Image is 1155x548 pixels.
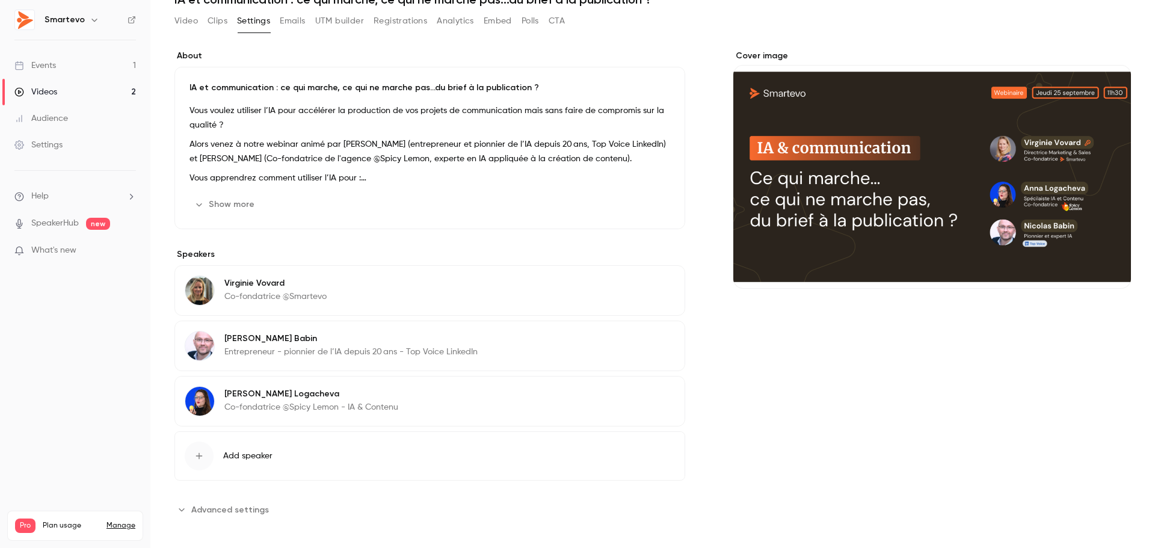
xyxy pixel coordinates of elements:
label: Cover image [733,50,1131,62]
span: new [86,218,110,230]
span: Add speaker [223,450,273,462]
div: Audience [14,112,68,125]
div: Settings [14,139,63,151]
button: Polls [522,11,539,31]
label: About [174,50,685,62]
button: Analytics [437,11,474,31]
img: Anna Logacheva [185,387,214,416]
span: Advanced settings [191,503,269,516]
button: Clips [208,11,227,31]
section: Advanced settings [174,500,685,519]
div: Nicolas Babin[PERSON_NAME] BabinEntrepreneur - pionnier de l’IA depuis 20 ans - Top Voice LinkedIn [174,321,685,371]
img: Smartevo [15,10,34,29]
p: IA et communication : ce qui marche, ce qui ne marche pas...du brief à la publication ? [189,82,670,94]
button: UTM builder [315,11,364,31]
img: Virginie Vovard [185,276,214,305]
button: Advanced settings [174,500,276,519]
span: Plan usage [43,521,99,531]
span: Pro [15,519,35,533]
p: Co-fondatrice @Smartevo [224,291,327,303]
a: Manage [106,521,135,531]
a: SpeakerHub [31,217,79,230]
p: Virginie Vovard [224,277,327,289]
p: Vous voulez utiliser l’IA pour accélérer la production de vos projets de communication mais sans ... [189,103,670,132]
label: Speakers [174,248,685,260]
button: Registrations [374,11,427,31]
button: Add speaker [174,431,685,481]
p: Co-fondatrice @Spicy Lemon - IA & Contenu [224,401,398,413]
button: CTA [549,11,565,31]
p: [PERSON_NAME] Babin [224,333,478,345]
p: Entrepreneur - pionnier de l’IA depuis 20 ans - Top Voice LinkedIn [224,346,478,358]
button: Show more [189,195,262,214]
button: Emails [280,11,305,31]
li: help-dropdown-opener [14,190,136,203]
img: Nicolas Babin [185,331,214,360]
div: Videos [14,86,57,98]
button: Embed [484,11,512,31]
p: Alors venez à notre webinar animé par [PERSON_NAME] (entrepreneur et pionnier de l’IA depuis 20 a... [189,137,670,166]
section: Cover image [733,50,1131,289]
button: Settings [237,11,270,31]
span: What's new [31,244,76,257]
p: [PERSON_NAME] Logacheva [224,388,398,400]
div: Anna Logacheva[PERSON_NAME] LogachevaCo-fondatrice @Spicy Lemon - IA & Contenu [174,376,685,426]
span: Help [31,190,49,203]
h6: Smartevo [45,14,85,26]
div: Events [14,60,56,72]
div: Virginie VovardVirginie VovardCo-fondatrice @Smartevo [174,265,685,316]
p: Vous apprendrez comment utiliser l’IA pour : [189,171,670,185]
button: Video [174,11,198,31]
